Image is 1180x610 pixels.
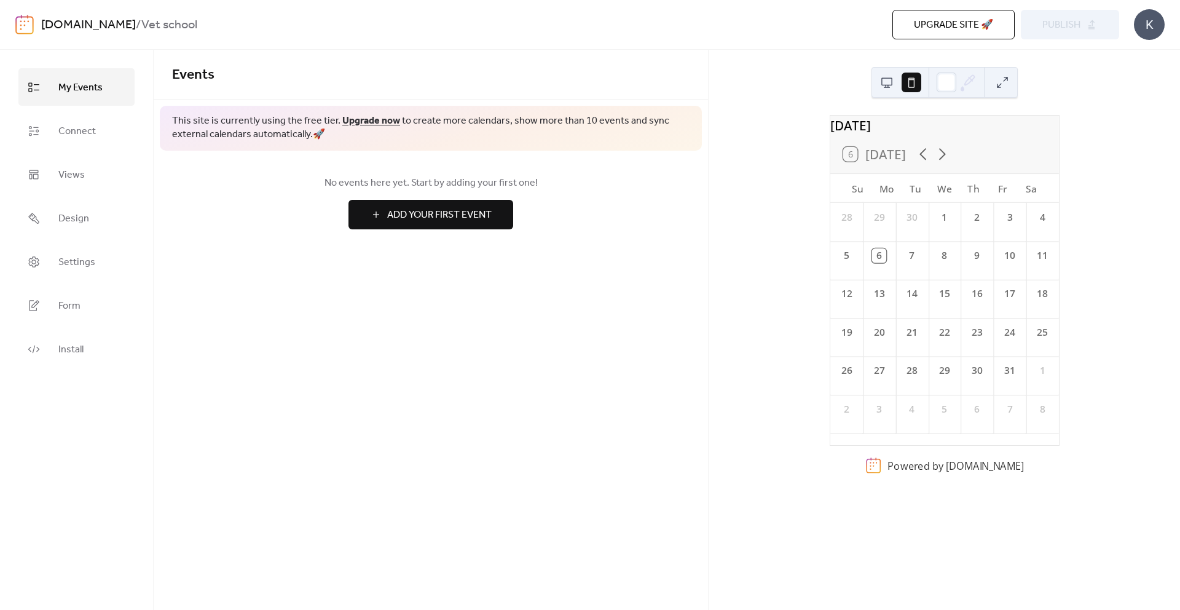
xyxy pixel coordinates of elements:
span: Events [172,61,214,89]
div: 29 [872,210,886,224]
span: Upgrade site 🚀 [914,18,993,33]
span: No events here yet. Start by adding your first one! [172,176,690,191]
div: 21 [905,325,919,339]
a: Views [18,156,135,193]
div: 2 [970,210,984,224]
div: 23 [970,325,984,339]
span: Form [58,296,81,315]
div: 28 [905,363,919,378]
div: K [1134,9,1165,40]
a: Install [18,330,135,368]
div: We [930,174,959,203]
div: 15 [937,287,951,301]
div: 6 [872,248,886,263]
div: 16 [970,287,984,301]
div: 24 [1002,325,1017,339]
div: 4 [1035,210,1049,224]
div: Powered by [887,459,1024,472]
a: Add Your First Event [172,200,690,229]
a: Connect [18,112,135,149]
b: / [136,14,141,37]
div: 17 [1002,287,1017,301]
div: Sa [1017,174,1045,203]
div: Su [843,174,871,203]
div: 3 [872,402,886,416]
span: Install [58,340,84,359]
div: Tu [901,174,930,203]
button: Upgrade site 🚀 [892,10,1015,39]
div: 7 [905,248,919,263]
a: [DOMAIN_NAME] [41,14,136,37]
span: This site is currently using the free tier. to create more calendars, show more than 10 events an... [172,114,690,142]
div: Fr [988,174,1017,203]
div: 8 [937,248,951,263]
span: My Events [58,78,103,97]
div: 18 [1035,287,1049,301]
div: 25 [1035,325,1049,339]
div: 3 [1002,210,1017,224]
div: 28 [839,210,853,224]
button: Add Your First Event [348,200,513,229]
div: 27 [872,363,886,378]
img: logo [15,15,34,34]
a: Settings [18,243,135,280]
div: 11 [1035,248,1049,263]
div: 5 [839,248,853,263]
a: My Events [18,68,135,106]
div: 5 [937,402,951,416]
div: 31 [1002,363,1017,378]
div: 1 [937,210,951,224]
div: Th [959,174,988,203]
div: 14 [905,287,919,301]
div: 20 [872,325,886,339]
span: Connect [58,122,96,141]
div: 13 [872,287,886,301]
b: Vet school [141,14,197,37]
span: Settings [58,253,95,272]
div: 30 [905,210,919,224]
a: Upgrade now [342,111,400,130]
div: 1 [1035,363,1049,378]
div: 19 [839,325,853,339]
div: Mo [872,174,901,203]
span: Design [58,209,89,228]
div: 8 [1035,402,1049,416]
div: [DATE] [830,116,1059,135]
div: 30 [970,363,984,378]
div: 9 [970,248,984,263]
a: Design [18,199,135,237]
span: Add Your First Event [387,208,492,223]
div: 29 [937,363,951,378]
div: 7 [1002,402,1017,416]
span: Views [58,165,85,184]
a: Form [18,287,135,324]
div: 22 [937,325,951,339]
div: 26 [839,363,853,378]
div: 10 [1002,248,1017,263]
div: 12 [839,287,853,301]
div: 4 [905,402,919,416]
div: 2 [839,402,853,416]
div: 6 [970,402,984,416]
a: [DOMAIN_NAME] [945,459,1023,472]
